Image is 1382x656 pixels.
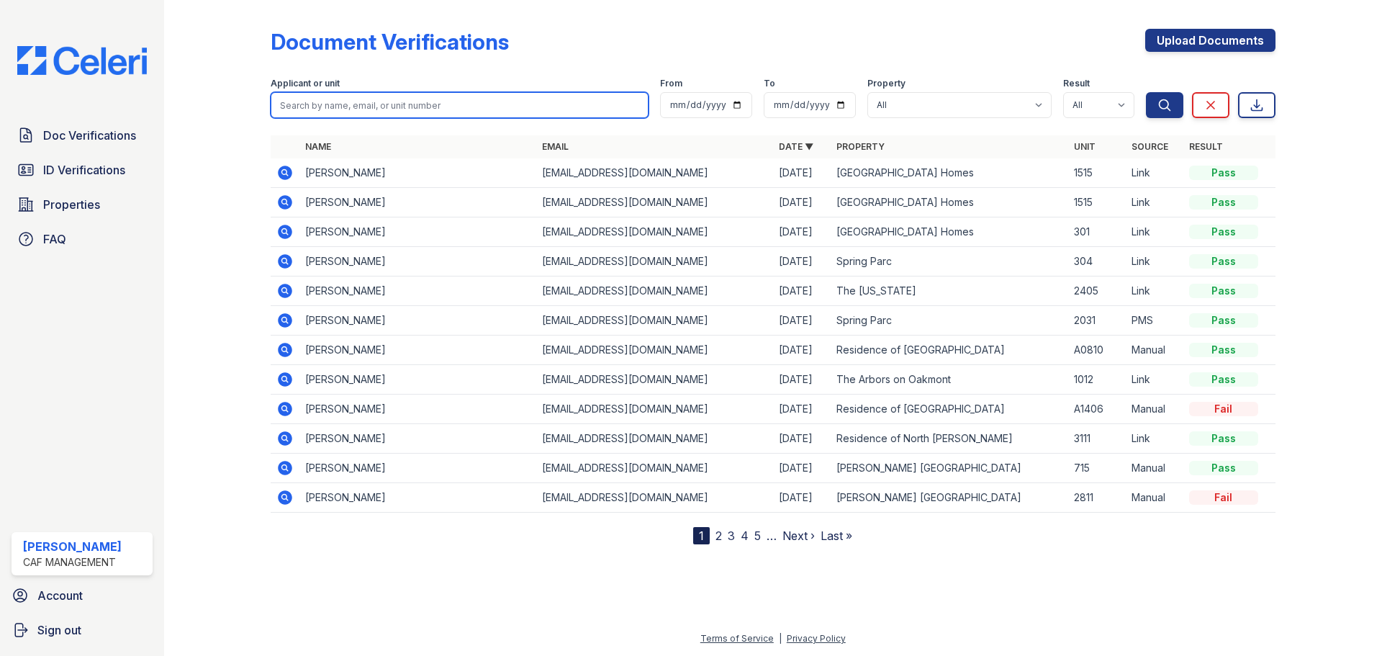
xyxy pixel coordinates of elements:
td: [EMAIL_ADDRESS][DOMAIN_NAME] [536,247,773,277]
td: [DATE] [773,336,831,365]
div: Pass [1189,225,1258,239]
td: [GEOGRAPHIC_DATA] Homes [831,188,1067,217]
span: Properties [43,196,100,213]
a: 5 [754,529,761,543]
a: Sign out [6,616,158,644]
label: Applicant or unit [271,78,340,89]
td: [EMAIL_ADDRESS][DOMAIN_NAME] [536,454,773,483]
td: [GEOGRAPHIC_DATA] Homes [831,217,1067,247]
td: 301 [1068,217,1126,247]
div: 1 [693,527,710,544]
div: [PERSON_NAME] [23,538,122,555]
a: Privacy Policy [787,633,846,644]
span: FAQ [43,230,66,248]
td: 2405 [1068,277,1126,306]
td: 2811 [1068,483,1126,513]
td: Manual [1126,454,1183,483]
div: Pass [1189,313,1258,328]
a: Next › [782,529,815,543]
a: Last » [821,529,852,543]
div: Pass [1189,166,1258,180]
a: FAQ [12,225,153,253]
td: The [US_STATE] [831,277,1067,306]
div: Pass [1189,431,1258,446]
td: [DATE] [773,158,831,188]
a: 2 [715,529,722,543]
td: [EMAIL_ADDRESS][DOMAIN_NAME] [536,158,773,188]
td: Spring Parc [831,247,1067,277]
td: [PERSON_NAME] [299,306,536,336]
a: Email [542,141,569,152]
td: [DATE] [773,277,831,306]
div: Pass [1189,195,1258,210]
td: [DATE] [773,424,831,454]
td: [PERSON_NAME] [GEOGRAPHIC_DATA] [831,454,1067,483]
td: [EMAIL_ADDRESS][DOMAIN_NAME] [536,217,773,247]
td: Link [1126,247,1183,277]
td: Link [1126,277,1183,306]
td: [EMAIL_ADDRESS][DOMAIN_NAME] [536,336,773,365]
td: Link [1126,424,1183,454]
td: [PERSON_NAME] [299,424,536,454]
a: Doc Verifications [12,121,153,150]
div: Fail [1189,402,1258,416]
td: [DATE] [773,247,831,277]
td: [PERSON_NAME] [299,336,536,365]
td: Residence of [GEOGRAPHIC_DATA] [831,336,1067,365]
td: Manual [1126,483,1183,513]
td: Residence of [GEOGRAPHIC_DATA] [831,395,1067,424]
a: Properties [12,190,153,219]
td: A0810 [1068,336,1126,365]
a: Upload Documents [1145,29,1275,52]
label: Property [867,78,905,89]
td: [EMAIL_ADDRESS][DOMAIN_NAME] [536,395,773,424]
td: [GEOGRAPHIC_DATA] Homes [831,158,1067,188]
a: Account [6,581,158,610]
div: Pass [1189,254,1258,269]
td: [PERSON_NAME] [299,454,536,483]
td: [PERSON_NAME] [299,483,536,513]
td: Manual [1126,336,1183,365]
div: | [779,633,782,644]
td: [DATE] [773,454,831,483]
a: Unit [1074,141,1096,152]
label: To [764,78,775,89]
label: From [660,78,682,89]
span: Sign out [37,621,81,639]
td: 1515 [1068,188,1126,217]
td: [EMAIL_ADDRESS][DOMAIN_NAME] [536,365,773,395]
td: The Arbors on Oakmont [831,365,1067,395]
a: Property [836,141,885,152]
td: Spring Parc [831,306,1067,336]
a: ID Verifications [12,156,153,184]
td: [EMAIL_ADDRESS][DOMAIN_NAME] [536,306,773,336]
span: ID Verifications [43,161,125,179]
a: Terms of Service [700,633,774,644]
td: A1406 [1068,395,1126,424]
td: [PERSON_NAME] [299,158,536,188]
a: Name [305,141,331,152]
td: Link [1126,158,1183,188]
td: [EMAIL_ADDRESS][DOMAIN_NAME] [536,483,773,513]
td: [EMAIL_ADDRESS][DOMAIN_NAME] [536,188,773,217]
div: Pass [1189,372,1258,387]
td: [PERSON_NAME] [299,217,536,247]
td: [EMAIL_ADDRESS][DOMAIN_NAME] [536,277,773,306]
td: [PERSON_NAME] [299,188,536,217]
td: [DATE] [773,188,831,217]
td: 304 [1068,247,1126,277]
span: Doc Verifications [43,127,136,144]
div: Pass [1189,343,1258,357]
td: Residence of North [PERSON_NAME] [831,424,1067,454]
td: 3111 [1068,424,1126,454]
div: Pass [1189,284,1258,298]
td: [DATE] [773,217,831,247]
td: 1012 [1068,365,1126,395]
div: Fail [1189,490,1258,505]
td: 715 [1068,454,1126,483]
td: [PERSON_NAME] [299,247,536,277]
td: Link [1126,188,1183,217]
td: [DATE] [773,395,831,424]
img: CE_Logo_Blue-a8612792a0a2168367f1c8372b55b34899dd931a85d93a1a3d3e32e68fde9ad4.png [6,46,158,75]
